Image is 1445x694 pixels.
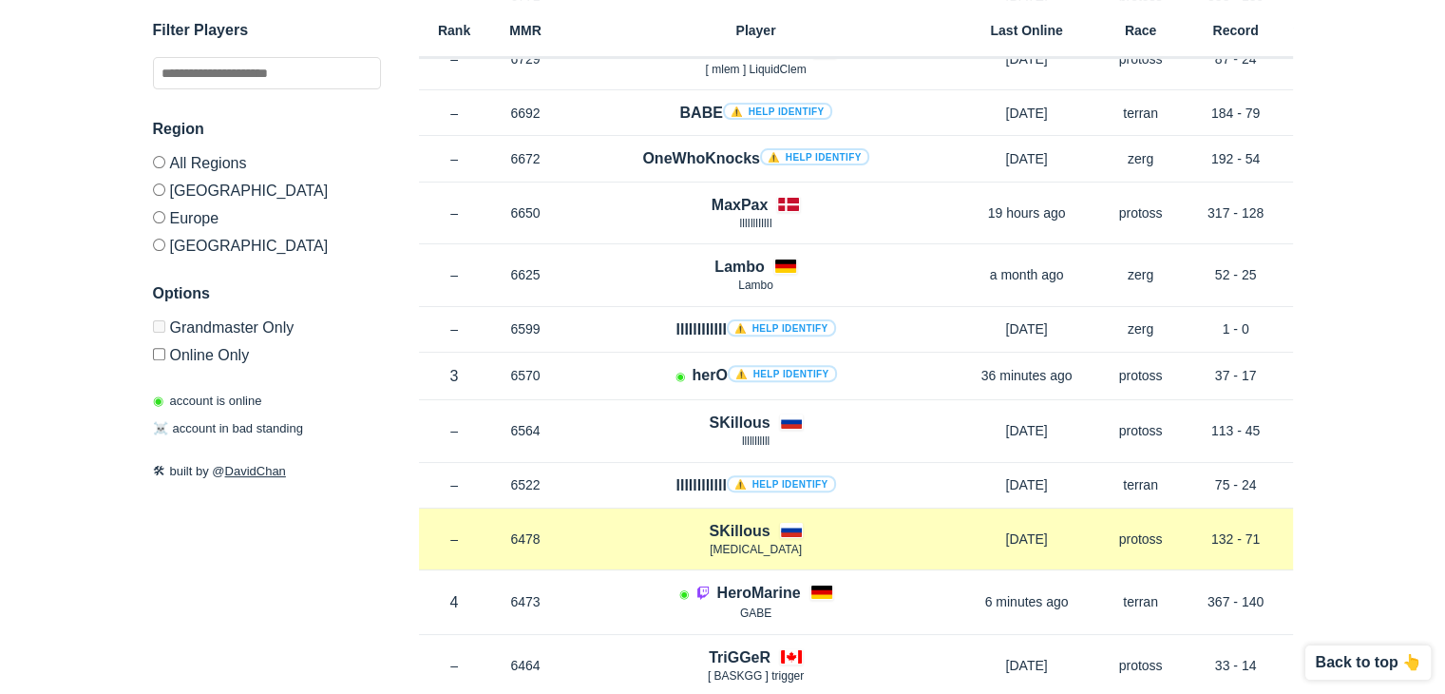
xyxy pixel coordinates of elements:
h6: Record [1179,24,1293,37]
p: [DATE] [951,104,1103,123]
a: DavidChan [225,464,286,478]
p: 4 [419,591,490,613]
img: icon-twitch.7daa0e80.svg [695,585,711,600]
input: [GEOGRAPHIC_DATA] [153,239,165,251]
p: 36 minutes ago [951,366,1103,385]
label: Only Show accounts currently in Grandmaster [153,320,381,340]
p: – [419,530,490,549]
input: [GEOGRAPHIC_DATA] [153,183,165,196]
a: ⚠️ Help identify [760,148,869,165]
span: Account is laddering [678,588,688,601]
p: 6564 [490,421,561,440]
span: GABE [740,607,771,620]
p: protoss [1103,49,1179,68]
a: ⚠️ Help identify [727,475,836,492]
p: protoss [1103,203,1179,222]
p: – [419,475,490,494]
p: 367 - 140 [1179,592,1293,611]
h4: llllllllllll [675,474,835,496]
p: protoss [1103,656,1179,675]
label: Only show accounts currently laddering [153,340,381,363]
h4: MaxPax [712,194,769,216]
p: protoss [1103,530,1179,549]
p: terran [1103,592,1179,611]
p: 184 - 79 [1179,104,1293,123]
p: – [419,319,490,338]
input: Grandmaster Only [153,320,165,333]
p: [DATE] [951,475,1103,494]
h6: Last Online [951,24,1103,37]
label: All Regions [153,156,381,176]
a: ⚠️ Help identify [728,365,837,382]
a: ⚠️ Help identify [723,103,832,120]
h4: herO [692,364,836,386]
p: 19 hours ago [951,203,1103,222]
p: [DATE] [951,319,1103,338]
h6: Race [1103,24,1179,37]
h4: HeroMarine [716,582,800,604]
p: 317 - 128 [1179,203,1293,222]
input: Europe [153,211,165,223]
p: [DATE] [951,421,1103,440]
p: protoss [1103,366,1179,385]
p: 192 - 54 [1179,149,1293,168]
p: 52 - 25 [1179,265,1293,284]
span: Account is laddering [675,370,684,383]
input: All Regions [153,156,165,168]
p: 6 minutes ago [951,592,1103,611]
h4: SKillous [709,412,770,434]
p: 132 - 71 [1179,530,1293,549]
p: 6570 [490,366,561,385]
p: 33 - 14 [1179,656,1293,675]
p: 113 - 45 [1179,421,1293,440]
p: 6729 [490,49,561,68]
h4: BABE [679,102,831,124]
p: 6522 [490,475,561,494]
h4: SKillous [709,520,770,542]
span: [ BASKGG ] trigger [708,669,804,683]
span: [MEDICAL_DATA] [710,543,802,556]
h6: Player [561,24,951,37]
p: 6599 [490,319,561,338]
p: – [419,149,490,168]
h3: Filter Players [153,19,381,42]
p: 75 - 24 [1179,475,1293,494]
p: 37 - 17 [1179,366,1293,385]
p: 6672 [490,149,561,168]
p: zerg [1103,319,1179,338]
input: Online Only [153,348,165,360]
p: protoss [1103,421,1179,440]
p: – [419,656,490,675]
span: lllllllllll [742,434,770,448]
h4: TriGGeR [709,646,770,668]
p: – [419,49,490,68]
p: – [419,203,490,222]
p: 1 - 0 [1179,319,1293,338]
p: [DATE] [951,530,1103,549]
span: ☠️ [153,422,168,436]
p: zerg [1103,149,1179,168]
a: ⚠️ Help identify [727,319,836,337]
p: 6464 [490,656,561,675]
span: lllIlllIllIl [740,217,772,230]
p: zerg [1103,265,1179,284]
p: Back to top 👆 [1315,655,1421,670]
h6: Rank [419,24,490,37]
a: Player is streaming on Twitch [695,585,716,601]
h4: OneWhoKnocks [642,147,868,169]
h4: llIIlIIllIII [675,318,835,340]
p: account in bad standing [153,420,303,439]
label: [GEOGRAPHIC_DATA] [153,176,381,203]
p: – [419,265,490,284]
h4: Lambo [714,256,764,278]
p: 6625 [490,265,561,284]
p: terran [1103,104,1179,123]
p: terran [1103,475,1179,494]
span: 🛠 [153,464,165,478]
label: [GEOGRAPHIC_DATA] [153,231,381,254]
p: a month ago [951,265,1103,284]
p: 87 - 24 [1179,49,1293,68]
p: built by @ [153,462,381,481]
h3: Region [153,118,381,141]
span: Lambo [738,279,773,292]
